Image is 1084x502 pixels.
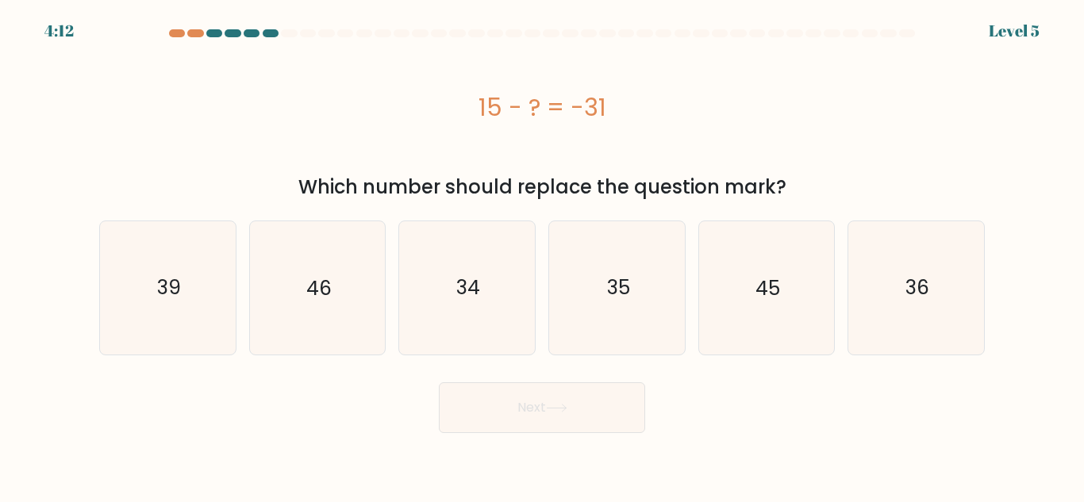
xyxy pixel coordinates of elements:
text: 46 [306,274,332,301]
text: 45 [755,274,780,301]
button: Next [439,382,645,433]
div: 15 - ? = -31 [99,90,985,125]
div: 4:12 [44,19,74,43]
div: Which number should replace the question mark? [109,173,975,201]
text: 35 [606,274,629,301]
text: 39 [157,274,181,301]
text: 34 [456,274,480,301]
div: Level 5 [989,19,1040,43]
text: 36 [905,274,929,301]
